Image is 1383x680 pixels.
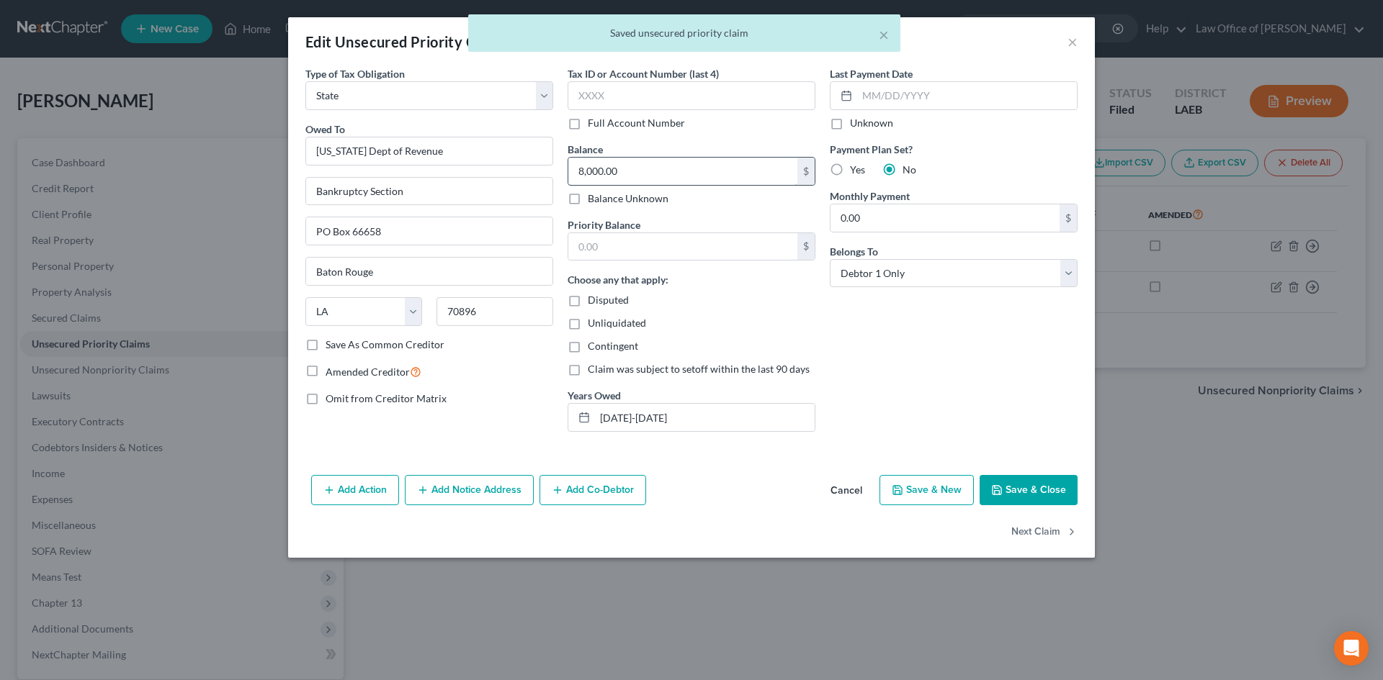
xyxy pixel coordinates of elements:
[306,258,552,285] input: Enter city...
[437,297,553,326] input: Enter zip...
[595,404,815,431] input: --
[903,163,916,176] span: No
[568,66,719,81] label: Tax ID or Account Number (last 4)
[850,116,893,130] label: Unknown
[568,388,621,403] label: Years Owed
[1011,517,1078,547] button: Next Claim
[540,475,646,505] button: Add Co-Debtor
[588,116,685,130] label: Full Account Number
[879,26,889,43] button: ×
[880,475,974,505] button: Save & New
[1060,204,1077,232] div: $
[568,217,640,232] label: Priority Balance
[830,245,878,258] span: Belongs To
[326,366,410,378] span: Amended Creditor
[1334,631,1369,666] div: Open Intercom Messenger
[568,81,815,110] input: XXXX
[830,189,910,204] label: Monthly Payment
[305,123,345,135] span: Owed To
[588,294,629,306] span: Disputed
[588,340,638,352] span: Contingent
[568,142,603,157] label: Balance
[857,82,1077,109] input: MM/DD/YYYY
[568,233,797,260] input: 0.00
[306,217,552,245] input: Apt, Suite, etc...
[305,137,553,166] input: Search creditor by name...
[480,26,889,40] div: Saved unsecured priority claim
[311,475,399,505] button: Add Action
[819,476,874,505] button: Cancel
[568,272,668,287] label: Choose any that apply:
[588,317,646,329] span: Unliquidated
[305,68,405,80] span: Type of Tax Obligation
[831,204,1060,232] input: 0.00
[326,392,447,404] span: Omit from Creditor Matrix
[850,163,865,176] span: Yes
[306,178,552,205] input: Enter address...
[326,337,444,352] label: Save As Common Creditor
[797,233,815,260] div: $
[797,158,815,185] div: $
[830,66,913,81] label: Last Payment Date
[830,142,1078,157] label: Payment Plan Set?
[588,363,810,375] span: Claim was subject to setoff within the last 90 days
[588,191,668,206] label: Balance Unknown
[405,475,534,505] button: Add Notice Address
[980,475,1078,505] button: Save & Close
[568,158,797,185] input: 0.00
